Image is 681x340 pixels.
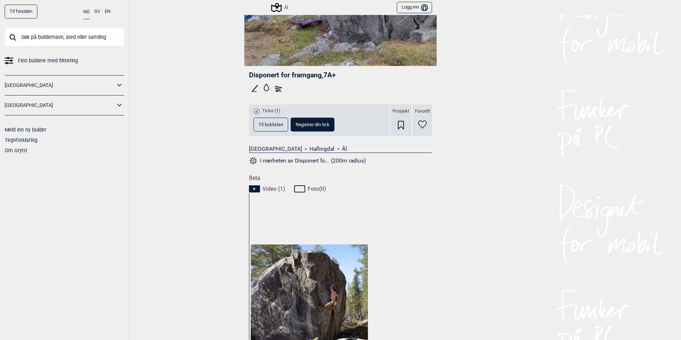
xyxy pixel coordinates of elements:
[308,185,326,192] span: Foto ( 0 )
[105,5,110,19] button: EN
[5,137,37,143] a: Tegnforklaring
[5,28,124,46] input: Søk på buldernavn, sted eller samling
[5,5,37,19] a: Til forsiden
[296,122,329,127] span: Registrer din tick
[94,5,100,19] button: SV
[259,122,283,127] span: Til ticklisten
[342,145,347,153] a: Ål
[390,104,411,136] div: Prosjekt
[249,145,432,153] nav: > >
[5,100,115,110] a: [GEOGRAPHIC_DATA]
[83,5,90,19] button: NO
[262,185,285,192] span: Video ( 1 )
[272,3,288,12] div: Ål
[249,145,302,153] a: [GEOGRAPHIC_DATA]
[5,80,115,91] a: [GEOGRAPHIC_DATA]
[5,127,46,133] a: Meld inn ny bulder
[249,156,366,165] button: I nærheten av Disponert fo... (200m radius)
[249,71,336,79] span: Disponert for framgang , 7A+
[415,108,430,114] span: Favoritt
[5,56,124,66] a: Finn buldere med filtrering
[262,108,280,114] span: Ticks (1)
[291,118,334,132] button: Registrer din tick
[397,2,432,14] button: Logg inn
[18,56,78,66] span: Finn buldere med filtrering
[254,118,288,132] button: Til ticklisten
[5,148,27,153] a: Om Gryttr
[310,145,334,153] a: Hallingdal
